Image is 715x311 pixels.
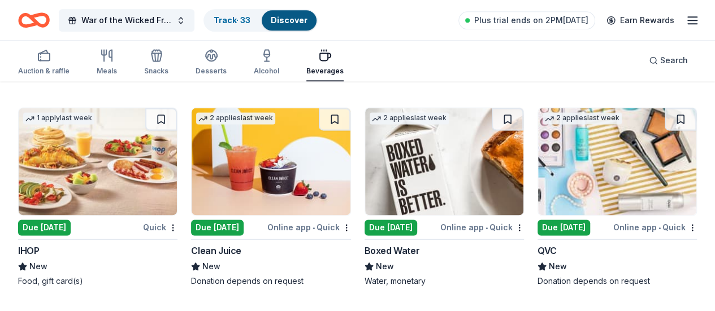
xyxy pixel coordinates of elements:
[18,67,70,76] div: Auction & raffle
[538,108,696,215] img: Image for QVC
[370,112,449,124] div: 2 applies last week
[306,67,344,76] div: Beverages
[191,107,350,287] a: Image for Clean Juice2 applieslast weekDue [DATE]Online app•QuickClean JuiceNewDonation depends o...
[18,107,177,287] a: Image for IHOP1 applylast weekDue [DATE]QuickIHOPNewFood, gift card(s)
[486,223,488,232] span: •
[18,44,70,81] button: Auction & raffle
[660,54,688,67] span: Search
[23,112,94,124] div: 1 apply last week
[143,220,177,234] div: Quick
[97,67,117,76] div: Meals
[440,220,524,234] div: Online app Quick
[144,44,168,81] button: Snacks
[543,112,622,124] div: 2 applies last week
[458,11,595,29] a: Plus trial ends on 2PM[DATE]
[267,220,351,234] div: Online app Quick
[254,44,279,81] button: Alcohol
[144,67,168,76] div: Snacks
[196,67,227,76] div: Desserts
[196,44,227,81] button: Desserts
[18,244,39,257] div: IHOP
[365,108,523,215] img: Image for Boxed Water
[538,220,590,235] div: Due [DATE]
[376,260,394,273] span: New
[640,49,697,72] button: Search
[214,15,250,25] a: Track· 33
[191,244,241,257] div: Clean Juice
[196,112,275,124] div: 2 applies last week
[18,275,177,287] div: Food, gift card(s)
[549,260,567,273] span: New
[191,275,350,287] div: Donation depends on request
[613,220,697,234] div: Online app Quick
[365,107,524,287] a: Image for Boxed Water2 applieslast weekDue [DATE]Online app•QuickBoxed WaterNewWater, monetary
[365,244,420,257] div: Boxed Water
[313,223,315,232] span: •
[18,7,50,33] a: Home
[18,220,71,235] div: Due [DATE]
[203,9,318,32] button: Track· 33Discover
[59,9,194,32] button: War of the Wicked Friendly 10uC
[365,275,524,287] div: Water, monetary
[81,14,172,27] span: War of the Wicked Friendly 10uC
[474,14,588,27] span: Plus trial ends on 2PM[DATE]
[306,44,344,81] button: Beverages
[538,107,697,287] a: Image for QVC2 applieslast weekDue [DATE]Online app•QuickQVCNewDonation depends on request
[191,220,244,235] div: Due [DATE]
[538,244,557,257] div: QVC
[271,15,307,25] a: Discover
[19,108,177,215] img: Image for IHOP
[202,260,220,273] span: New
[600,10,681,30] a: Earn Rewards
[97,44,117,81] button: Meals
[192,108,350,215] img: Image for Clean Juice
[658,223,661,232] span: •
[29,260,47,273] span: New
[365,220,417,235] div: Due [DATE]
[538,275,697,287] div: Donation depends on request
[254,67,279,76] div: Alcohol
